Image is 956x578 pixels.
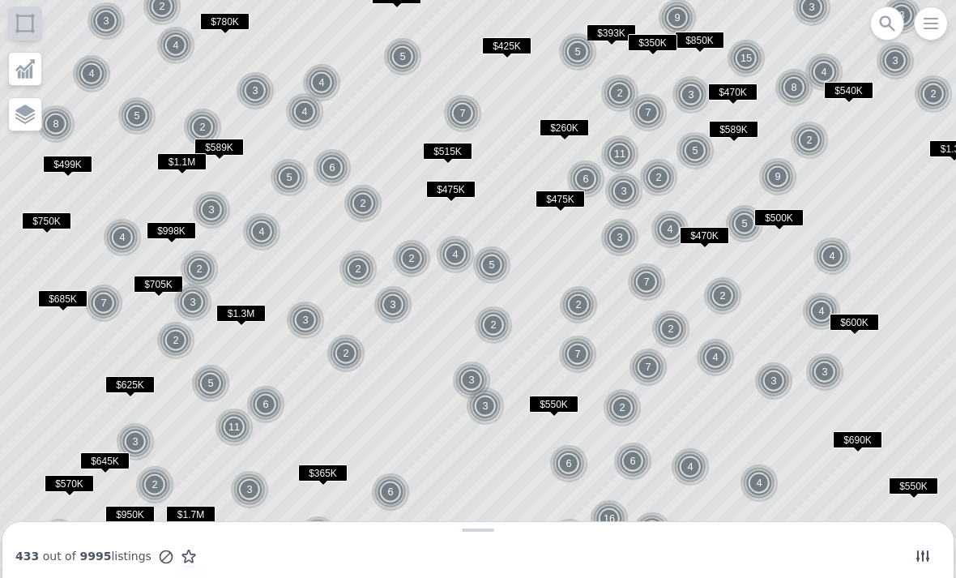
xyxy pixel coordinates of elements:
[651,310,690,349] div: 2
[671,447,710,486] div: 4
[452,361,491,400] div: 3
[313,148,352,187] img: g1.png
[76,550,112,563] span: 9995
[230,470,270,509] img: g1.png
[627,263,666,302] div: 7
[600,135,639,173] div: 11
[298,465,348,488] div: $365K
[392,239,432,278] img: g1.png
[703,276,743,315] img: g1.png
[40,518,79,557] div: 6
[824,82,873,99] span: $540K
[833,431,882,455] div: $690K
[824,82,873,105] div: $540K
[183,108,222,147] div: 2
[180,250,219,289] div: 2
[600,218,639,257] div: 3
[156,321,196,360] img: g1.png
[183,108,223,147] img: g1.png
[45,475,94,492] span: $570K
[639,158,678,197] div: 2
[103,218,143,257] img: g1.png
[600,74,639,113] div: 2
[754,209,804,226] span: $500K
[805,353,844,392] div: 3
[651,210,689,249] div: 4
[472,246,511,285] div: 5
[135,465,174,504] div: 2
[298,465,348,482] span: $365K
[613,442,652,481] div: 6
[80,452,130,476] div: $645K
[740,464,779,503] div: 4
[725,204,765,243] img: g1.png
[758,157,797,196] div: 9
[813,237,851,276] div: 4
[802,292,841,331] div: 4
[775,68,813,107] div: 8
[587,24,636,48] div: $393K
[559,285,598,324] div: 2
[675,32,724,55] div: $850K
[549,444,588,483] div: 6
[302,63,341,102] div: 4
[802,292,842,331] img: g1.png
[173,283,213,322] img: g1.png
[466,387,505,426] div: 3
[194,139,244,162] div: $589K
[540,119,589,136] span: $260K
[156,26,196,65] img: g1.png
[804,53,844,92] img: g1.png
[566,160,605,199] div: 6
[629,93,668,132] img: g1.png
[436,235,475,274] div: 4
[452,361,492,400] img: g1.png
[43,156,92,173] span: $499K
[671,447,711,486] img: g1.png
[116,422,155,461] div: 3
[482,37,531,61] div: $425K
[639,158,679,197] img: g1.png
[344,184,382,223] div: 2
[373,285,413,324] img: g1.png
[270,158,309,197] img: g1.png
[15,550,39,563] span: 433
[302,63,342,102] img: g1.png
[215,408,254,447] div: 11
[727,39,766,78] img: g1.png
[326,334,366,373] img: g1.png
[628,34,677,51] span: $350K
[676,131,715,170] div: 5
[87,2,126,41] div: 3
[889,477,938,495] span: $550K
[443,94,482,133] div: 7
[344,184,383,223] img: g1.png
[426,181,476,204] div: $475K
[600,74,640,113] img: g1.png
[590,499,629,538] div: 16
[173,283,212,322] div: 3
[529,396,578,413] span: $550K
[339,250,378,289] img: g1.png
[758,157,798,196] img: g1.png
[156,26,195,65] div: 4
[43,156,92,179] div: $499K
[550,518,590,557] img: g1.png
[80,452,130,469] span: $645K
[790,121,830,160] img: g1.png
[680,227,729,244] span: $470K
[105,506,155,529] div: $950K
[87,2,126,41] img: g1.png
[805,353,845,392] img: g1.png
[709,121,758,144] div: $589K
[192,191,231,229] div: 3
[200,13,250,30] span: $780K
[627,263,667,302] img: g1.png
[740,464,779,503] img: g1.png
[285,92,325,131] img: g1.png
[105,376,155,393] span: $625K
[326,334,365,373] div: 2
[629,348,668,387] div: 7
[147,222,196,239] span: $998K
[117,96,157,135] img: g1.png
